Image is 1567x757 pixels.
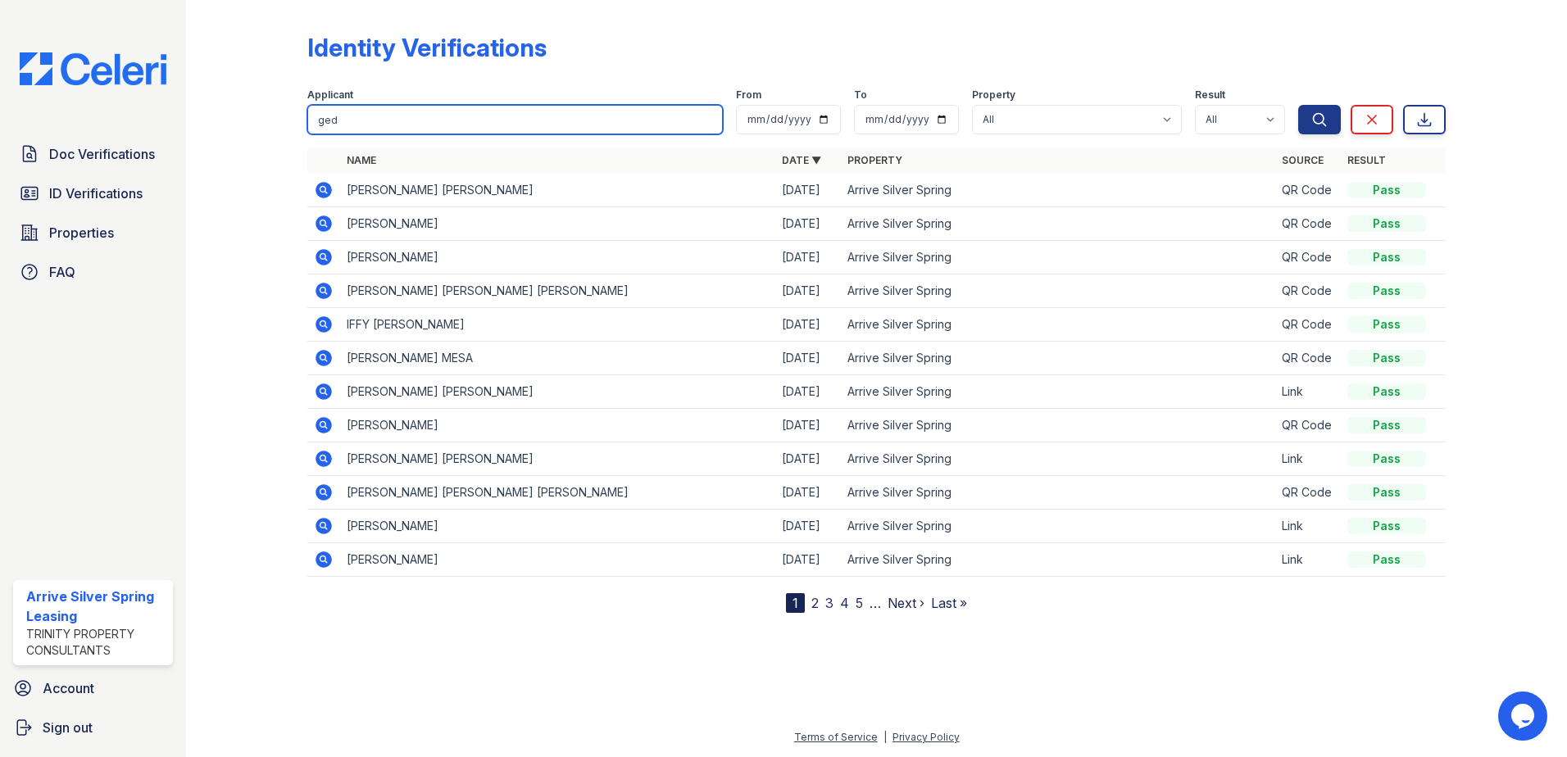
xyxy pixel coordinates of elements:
[775,442,841,476] td: [DATE]
[1347,182,1426,198] div: Pass
[775,274,841,308] td: [DATE]
[972,88,1015,102] label: Property
[49,223,114,243] span: Properties
[841,510,1276,543] td: Arrive Silver Spring
[1195,88,1225,102] label: Result
[49,262,75,282] span: FAQ
[49,144,155,164] span: Doc Verifications
[43,718,93,737] span: Sign out
[736,88,761,102] label: From
[13,216,173,249] a: Properties
[825,595,833,611] a: 3
[1347,283,1426,299] div: Pass
[1275,241,1341,274] td: QR Code
[841,241,1276,274] td: Arrive Silver Spring
[786,593,805,613] div: 1
[26,626,166,659] div: Trinity Property Consultants
[841,442,1276,476] td: Arrive Silver Spring
[1275,510,1341,543] td: Link
[841,308,1276,342] td: Arrive Silver Spring
[775,241,841,274] td: [DATE]
[13,138,173,170] a: Doc Verifications
[1347,383,1426,400] div: Pass
[1275,375,1341,409] td: Link
[841,375,1276,409] td: Arrive Silver Spring
[340,274,775,308] td: [PERSON_NAME] [PERSON_NAME] [PERSON_NAME]
[1275,543,1341,577] td: Link
[775,476,841,510] td: [DATE]
[49,184,143,203] span: ID Verifications
[1347,316,1426,333] div: Pass
[893,731,960,743] a: Privacy Policy
[811,595,819,611] a: 2
[1498,691,1551,741] iframe: chat widget
[847,154,902,166] a: Property
[347,154,376,166] a: Name
[775,207,841,241] td: [DATE]
[841,174,1276,207] td: Arrive Silver Spring
[7,672,179,705] a: Account
[1275,342,1341,375] td: QR Code
[854,88,867,102] label: To
[340,476,775,510] td: [PERSON_NAME] [PERSON_NAME] [PERSON_NAME]
[340,174,775,207] td: [PERSON_NAME] [PERSON_NAME]
[1275,308,1341,342] td: QR Code
[13,256,173,288] a: FAQ
[340,207,775,241] td: [PERSON_NAME]
[841,409,1276,442] td: Arrive Silver Spring
[870,593,881,613] span: …
[340,241,775,274] td: [PERSON_NAME]
[340,375,775,409] td: [PERSON_NAME] [PERSON_NAME]
[307,33,547,62] div: Identity Verifications
[307,105,723,134] input: Search by name or phone number
[1275,476,1341,510] td: QR Code
[340,510,775,543] td: [PERSON_NAME]
[340,442,775,476] td: [PERSON_NAME] [PERSON_NAME]
[1347,350,1426,366] div: Pass
[775,510,841,543] td: [DATE]
[775,342,841,375] td: [DATE]
[1275,409,1341,442] td: QR Code
[856,595,863,611] a: 5
[841,543,1276,577] td: Arrive Silver Spring
[883,731,887,743] div: |
[340,543,775,577] td: [PERSON_NAME]
[841,476,1276,510] td: Arrive Silver Spring
[1275,207,1341,241] td: QR Code
[1347,551,1426,568] div: Pass
[1275,274,1341,308] td: QR Code
[7,52,179,85] img: CE_Logo_Blue-a8612792a0a2168367f1c8372b55b34899dd931a85d93a1a3d3e32e68fde9ad4.png
[841,207,1276,241] td: Arrive Silver Spring
[1275,442,1341,476] td: Link
[7,711,179,744] a: Sign out
[1347,249,1426,265] div: Pass
[775,174,841,207] td: [DATE]
[841,274,1276,308] td: Arrive Silver Spring
[1275,174,1341,207] td: QR Code
[841,342,1276,375] td: Arrive Silver Spring
[888,595,924,611] a: Next ›
[1347,154,1386,166] a: Result
[1282,154,1324,166] a: Source
[775,409,841,442] td: [DATE]
[43,678,94,698] span: Account
[340,409,775,442] td: [PERSON_NAME]
[775,308,841,342] td: [DATE]
[775,375,841,409] td: [DATE]
[782,154,821,166] a: Date ▼
[340,308,775,342] td: IFFY [PERSON_NAME]
[26,587,166,626] div: Arrive Silver Spring Leasing
[307,88,353,102] label: Applicant
[340,342,775,375] td: [PERSON_NAME] MESA
[794,731,878,743] a: Terms of Service
[1347,484,1426,501] div: Pass
[1347,417,1426,433] div: Pass
[931,595,967,611] a: Last »
[1347,518,1426,534] div: Pass
[1347,451,1426,467] div: Pass
[1347,215,1426,232] div: Pass
[13,177,173,210] a: ID Verifications
[840,595,849,611] a: 4
[775,543,841,577] td: [DATE]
